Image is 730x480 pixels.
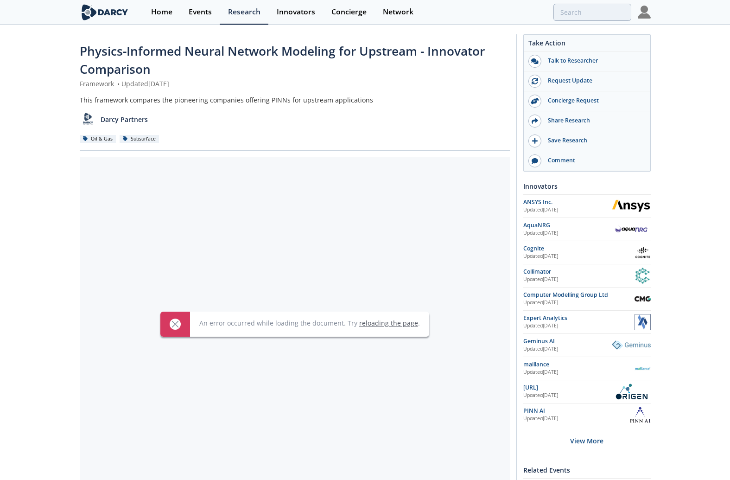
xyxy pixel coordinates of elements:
[523,369,635,376] div: Updated [DATE]
[523,346,612,353] div: Updated [DATE]
[635,314,651,330] img: Expert Analytics
[80,4,130,20] img: logo-wide.svg
[523,198,651,214] a: ANSYS Inc. Updated[DATE] ANSYS Inc.
[523,221,612,230] div: AquaNRG
[523,230,612,237] div: Updated [DATE]
[635,244,651,261] img: Cognite
[523,268,651,284] a: Collimator Updated[DATE] Collimator
[630,407,651,423] img: PINN AI
[80,135,116,143] div: Oil & Gas
[541,116,645,125] div: Share Research
[523,291,651,307] a: Computer Modelling Group Ltd Updated[DATE] Computer Modelling Group Ltd
[635,360,651,377] img: maillance
[523,322,635,330] div: Updated [DATE]
[523,299,635,307] div: Updated [DATE]
[541,57,645,65] div: Talk to Researcher
[383,8,413,16] div: Network
[523,178,651,194] div: Innovators
[523,360,635,369] div: maillance
[80,79,510,89] div: Framework Updated [DATE]
[523,360,651,377] a: maillance Updated[DATE] maillance
[120,135,159,143] div: Subsurface
[523,253,635,260] div: Updated [DATE]
[277,8,315,16] div: Innovators
[523,384,651,400] a: [URL] Updated[DATE] OriGen.AI
[612,340,651,350] img: Geminus AI
[541,156,645,165] div: Comment
[101,115,148,124] p: Darcy Partners
[523,314,635,322] div: Expert Analytics
[523,407,651,423] a: PINN AI Updated[DATE] PINN AI
[523,244,651,261] a: Cognite Updated[DATE] Cognite
[151,8,172,16] div: Home
[116,79,121,88] span: •
[553,4,631,21] input: Advanced Search
[612,199,651,212] img: ANSYS Inc.
[228,8,260,16] div: Research
[523,314,651,330] a: Expert Analytics Updated[DATE] Expert Analytics
[523,268,635,276] div: Collimator
[523,384,612,392] div: [URL]
[612,384,651,400] img: OriGen.AI
[612,224,651,234] img: AquaNRG
[541,77,645,85] div: Request Update
[635,268,651,284] img: Collimator
[80,95,510,105] div: This framework compares the pioneering companies offering PINNs for upstream applications
[523,206,612,214] div: Updated [DATE]
[523,337,612,346] div: Geminus AI
[523,415,630,422] div: Updated [DATE]
[541,136,645,145] div: Save Research
[524,38,650,51] div: Take Action
[541,96,645,105] div: Concierge Request
[523,462,651,478] div: Related Events
[523,337,651,353] a: Geminus AI Updated[DATE] Geminus AI
[80,43,485,77] span: Physics-Informed Neural Network Modeling for Upstream - Innovator Comparison
[523,291,635,299] div: Computer Modelling Group Ltd
[523,276,635,283] div: Updated [DATE]
[523,426,651,455] div: View More
[523,392,612,399] div: Updated [DATE]
[638,6,651,19] img: Profile
[523,407,630,415] div: PINN AI
[331,8,367,16] div: Concierge
[691,443,721,471] iframe: chat widget
[635,291,651,307] img: Computer Modelling Group Ltd
[523,244,635,253] div: Cognite
[189,8,212,16] div: Events
[523,198,612,206] div: ANSYS Inc.
[523,221,651,237] a: AquaNRG Updated[DATE] AquaNRG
